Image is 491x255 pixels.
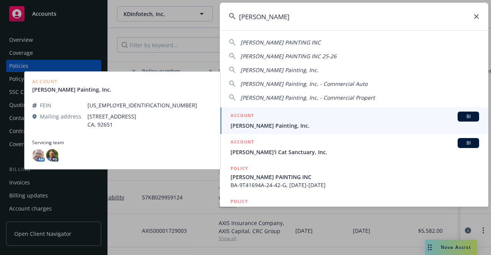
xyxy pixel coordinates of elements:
h5: POLICY [231,165,248,172]
span: [PERSON_NAME] Painting, Inc. [231,122,479,130]
span: [PERSON_NAME] Painting, Inc. [241,66,318,74]
span: BA-9T41694A-24-42-G, [DATE]-[DATE] [231,181,479,189]
span: [PERSON_NAME] PAINTING INC [231,206,479,214]
span: [PERSON_NAME]'i Cat Sanctuary, Inc. [231,148,479,156]
span: [PERSON_NAME] PAINTING INC [241,39,321,46]
span: BI [461,140,476,146]
span: [PERSON_NAME] Painting, Inc. - Commercial Auto [241,80,367,87]
a: ACCOUNTBI[PERSON_NAME]'i Cat Sanctuary, Inc. [220,134,488,160]
a: POLICY[PERSON_NAME] PAINTING INC [220,193,488,226]
span: [PERSON_NAME] PAINTING INC [231,173,479,181]
span: [PERSON_NAME] Painting, Inc. - Commercial Propert [241,94,375,101]
h5: ACCOUNT [231,112,254,121]
h5: POLICY [231,197,248,205]
h5: ACCOUNT [231,138,254,147]
input: Search... [220,3,488,30]
span: BI [461,113,476,120]
a: ACCOUNTBI[PERSON_NAME] Painting, Inc. [220,107,488,134]
span: [PERSON_NAME] PAINTING INC 25-26 [241,53,336,60]
a: POLICY[PERSON_NAME] PAINTING INCBA-9T41694A-24-42-G, [DATE]-[DATE] [220,160,488,193]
